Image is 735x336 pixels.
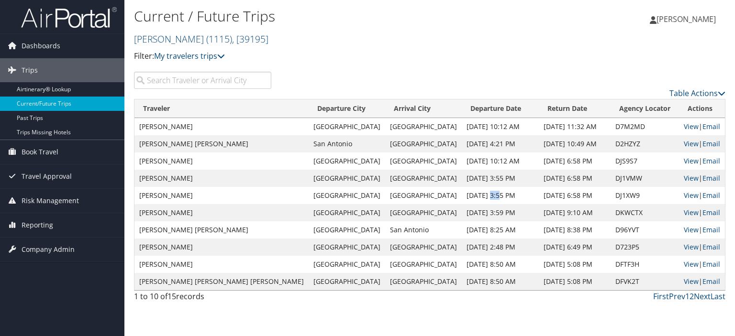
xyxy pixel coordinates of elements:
[539,187,611,204] td: [DATE] 6:58 PM
[22,238,75,261] span: Company Admin
[462,238,539,256] td: [DATE] 2:48 PM
[309,170,385,187] td: [GEOGRAPHIC_DATA]
[134,152,309,170] td: [PERSON_NAME]
[385,118,462,135] td: [GEOGRAPHIC_DATA]
[385,221,462,238] td: San Antonio
[611,135,679,152] td: D2HZYZ
[134,170,309,187] td: [PERSON_NAME]
[653,291,669,302] a: First
[539,256,611,273] td: [DATE] 5:08 PM
[690,291,694,302] a: 2
[309,238,385,256] td: [GEOGRAPHIC_DATA]
[309,221,385,238] td: [GEOGRAPHIC_DATA]
[134,221,309,238] td: [PERSON_NAME] [PERSON_NAME]
[385,135,462,152] td: [GEOGRAPHIC_DATA]
[539,273,611,290] td: [DATE] 5:08 PM
[462,170,539,187] td: [DATE] 3:55 PM
[462,152,539,170] td: [DATE] 10:12 AM
[669,88,725,98] a: Table Actions
[657,14,716,24] span: [PERSON_NAME]
[309,99,385,118] th: Departure City: activate to sort column ascending
[684,225,699,234] a: View
[684,156,699,165] a: View
[385,170,462,187] td: [GEOGRAPHIC_DATA]
[611,204,679,221] td: DKWCTX
[611,221,679,238] td: D96YVT
[134,187,309,204] td: [PERSON_NAME]
[702,225,720,234] a: Email
[134,6,528,26] h1: Current / Future Trips
[385,152,462,170] td: [GEOGRAPHIC_DATA]
[134,33,268,45] a: [PERSON_NAME]
[22,164,72,188] span: Travel Approval
[134,291,271,307] div: 1 to 10 of records
[711,291,725,302] a: Last
[309,256,385,273] td: [GEOGRAPHIC_DATA]
[611,170,679,187] td: DJ1VMW
[134,273,309,290] td: [PERSON_NAME] [PERSON_NAME] [PERSON_NAME]
[134,99,309,118] th: Traveler: activate to sort column ascending
[134,135,309,152] td: [PERSON_NAME] [PERSON_NAME]
[309,152,385,170] td: [GEOGRAPHIC_DATA]
[679,99,725,118] th: Actions
[702,191,720,200] a: Email
[702,173,720,183] a: Email
[385,273,462,290] td: [GEOGRAPHIC_DATA]
[611,238,679,256] td: D723P5
[21,6,117,29] img: airportal-logo.png
[539,221,611,238] td: [DATE] 8:38 PM
[462,118,539,135] td: [DATE] 10:12 AM
[694,291,711,302] a: Next
[684,139,699,148] a: View
[309,118,385,135] td: [GEOGRAPHIC_DATA]
[462,99,539,118] th: Departure Date: activate to sort column descending
[611,99,679,118] th: Agency Locator: activate to sort column ascending
[702,242,720,251] a: Email
[22,58,38,82] span: Trips
[684,173,699,183] a: View
[684,122,699,131] a: View
[22,34,60,58] span: Dashboards
[167,291,176,302] span: 15
[702,277,720,286] a: Email
[679,204,725,221] td: |
[679,273,725,290] td: |
[22,189,79,213] span: Risk Management
[385,99,462,118] th: Arrival City: activate to sort column ascending
[611,118,679,135] td: D7M2MD
[539,118,611,135] td: [DATE] 11:32 AM
[679,170,725,187] td: |
[539,170,611,187] td: [DATE] 6:58 PM
[702,139,720,148] a: Email
[679,135,725,152] td: |
[462,256,539,273] td: [DATE] 8:50 AM
[669,291,685,302] a: Prev
[702,260,720,269] a: Email
[684,260,699,269] a: View
[134,50,528,63] p: Filter:
[134,72,271,89] input: Search Traveler or Arrival City
[684,208,699,217] a: View
[611,152,679,170] td: DJS9S7
[539,238,611,256] td: [DATE] 6:49 PM
[679,187,725,204] td: |
[684,191,699,200] a: View
[702,122,720,131] a: Email
[462,221,539,238] td: [DATE] 8:25 AM
[385,187,462,204] td: [GEOGRAPHIC_DATA]
[611,256,679,273] td: DFTF3H
[539,135,611,152] td: [DATE] 10:49 AM
[134,204,309,221] td: [PERSON_NAME]
[309,187,385,204] td: [GEOGRAPHIC_DATA]
[679,238,725,256] td: |
[22,213,53,237] span: Reporting
[462,204,539,221] td: [DATE] 3:59 PM
[539,152,611,170] td: [DATE] 6:58 PM
[650,5,725,33] a: [PERSON_NAME]
[134,118,309,135] td: [PERSON_NAME]
[684,242,699,251] a: View
[611,187,679,204] td: DJ1XW9
[462,187,539,204] td: [DATE] 3:55 PM
[611,273,679,290] td: DFVK2T
[154,51,225,61] a: My travelers trips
